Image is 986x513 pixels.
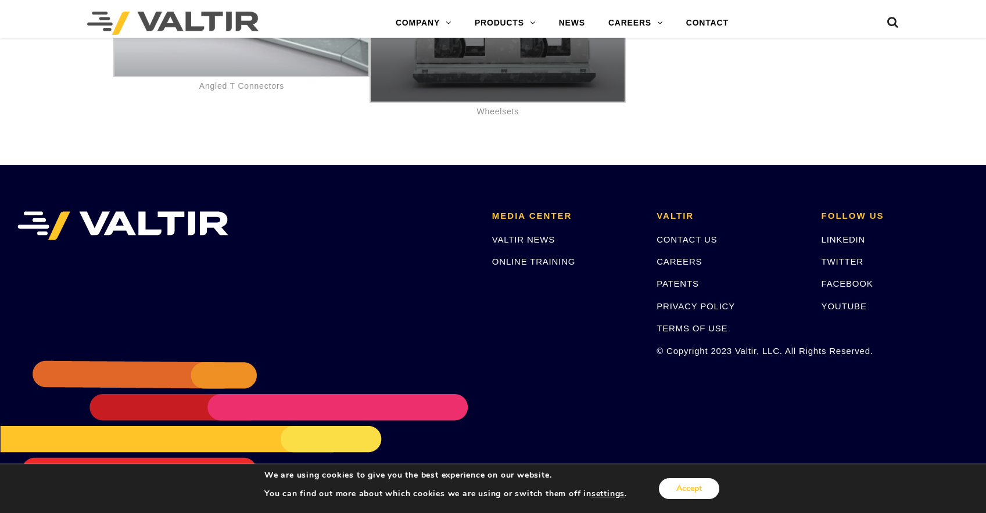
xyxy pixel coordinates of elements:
a: PATENTS [657,279,699,288]
h2: MEDIA CENTER [492,211,639,221]
a: PRODUCTS [463,12,547,35]
a: VALTIR NEWS [492,234,555,244]
a: CAREERS [657,256,702,266]
img: VALTIR [17,211,228,240]
h2: VALTIR [657,211,804,221]
a: YOUTUBE [822,301,867,311]
a: CAREERS [597,12,675,35]
a: LINKEDIN [822,234,866,244]
button: Accept [659,478,719,499]
a: PRIVACY POLICY [657,301,735,311]
a: TERMS OF USE [657,323,727,333]
h2: FOLLOW US [822,211,969,221]
button: settings [591,489,625,499]
a: COMPANY [384,12,463,35]
a: ONLINE TRAINING [492,256,575,266]
dd: Angled T Connectors [113,77,370,95]
a: CONTACT [675,12,740,35]
p: We are using cookies to give you the best experience on our website. [264,470,627,481]
dd: Wheelsets [370,103,626,120]
a: NEWS [547,12,597,35]
p: © Copyright 2023 Valtir, LLC. All Rights Reserved. [657,344,804,357]
a: TWITTER [822,256,863,266]
a: FACEBOOK [822,279,873,288]
a: CONTACT US [657,234,717,244]
img: Valtir [87,12,259,35]
p: You can find out more about which cookies we are using or switch them off in . [264,489,627,499]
